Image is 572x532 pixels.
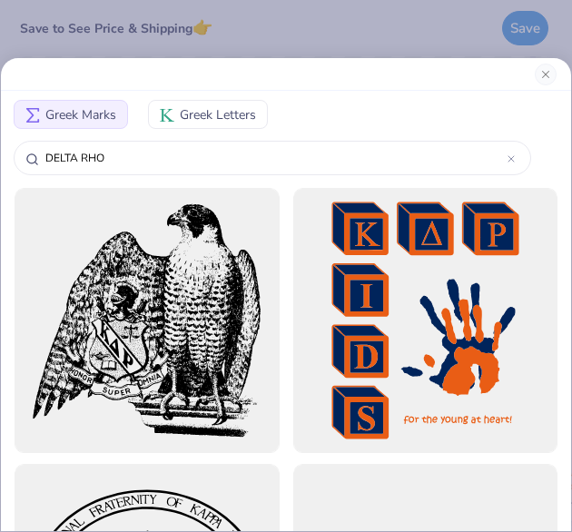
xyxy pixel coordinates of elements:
[160,108,174,123] img: Greek Letters
[44,149,508,167] input: Try "Alpha"
[535,64,557,85] button: Close
[180,105,256,124] span: Greek Letters
[25,108,40,123] img: Greek Marks
[45,105,116,124] span: Greek Marks
[14,100,128,129] button: Greek MarksGreek Marks
[148,100,268,129] button: Greek LettersGreek Letters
